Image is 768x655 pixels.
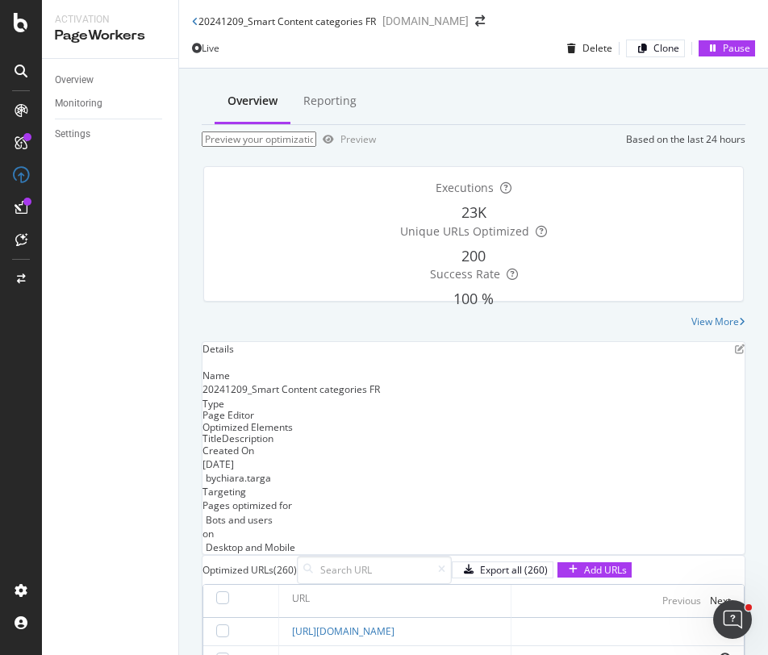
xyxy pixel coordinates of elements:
div: Targeting [202,485,745,499]
div: PageWorkers [55,27,165,45]
div: Desktop and Mobile [206,540,745,554]
iframe: Intercom live chat [713,600,752,639]
div: neutral label [222,434,273,444]
a: Click to go back [192,17,198,27]
div: Pages optimized for on [202,499,745,554]
span: Unique URLs Optimized [400,223,529,239]
div: Settings [55,126,90,143]
div: 20241209_Smart Content categories FR [198,15,376,28]
img: website_grey.svg [26,42,39,55]
span: Success Rate [430,266,500,282]
input: Search URL [297,556,452,584]
div: pen-to-square [735,344,745,354]
div: Domain: [DOMAIN_NAME] [42,42,177,55]
div: Clone [653,41,679,55]
div: [DATE] [202,457,745,485]
span: 200 [461,246,486,265]
div: Keywords by Traffic [178,95,272,106]
a: Monitoring [55,95,167,112]
div: Based on the last 24 hours [626,132,745,146]
img: logo_orange.svg [26,26,39,39]
div: neutral label [202,411,254,420]
span: Executions [436,180,494,195]
div: Details [202,342,234,356]
button: Delete [561,35,612,61]
div: Activation [55,13,165,27]
button: Clone [626,40,685,56]
img: tab_domain_overview_orange.svg [44,94,56,106]
a: [URL][DOMAIN_NAME] [292,624,394,638]
input: Preview your optimization on a URL [202,131,316,148]
div: Overview [227,93,278,109]
div: Monitoring [55,95,102,112]
button: Pause [699,40,755,56]
button: Next [710,591,731,611]
div: Type [202,397,745,411]
div: Domain Overview [61,95,144,106]
a: View More [691,315,745,328]
div: Created On [202,444,745,457]
div: Add URLs [584,563,627,577]
div: Optimized Elements [202,420,745,434]
div: Next [710,594,731,607]
div: Delete [582,41,612,55]
div: Live [202,41,219,55]
div: 20241209_Smart Content categories FR [202,382,745,396]
div: Name [202,369,745,382]
a: Overview [55,72,167,89]
button: Previous [657,591,706,611]
div: neutral label [202,434,222,444]
button: Add URLs [557,562,632,578]
span: 23K [461,202,486,222]
div: Overview [55,72,94,89]
div: Bots and users [206,513,741,527]
span: 100 % [453,289,494,308]
button: Export all (260) [452,561,553,578]
div: Preview [340,132,376,146]
img: tab_keywords_by_traffic_grey.svg [161,94,173,106]
div: [DOMAIN_NAME] [382,13,469,29]
div: by chiara.targa [206,471,745,485]
button: Preview [316,127,376,152]
div: Export all (260) [480,563,548,577]
a: Settings [55,126,167,143]
span: Title [202,432,222,445]
span: Page Editor [202,408,254,422]
span: Description [222,432,273,445]
div: Reporting [303,93,357,109]
div: URL [292,591,310,606]
div: arrow-right-arrow-left [475,15,485,27]
div: Optimized URLs (260) [202,563,297,577]
div: v 4.0.25 [45,26,79,39]
div: Previous [662,594,701,607]
div: View More [691,315,739,328]
div: Pause [723,41,750,55]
